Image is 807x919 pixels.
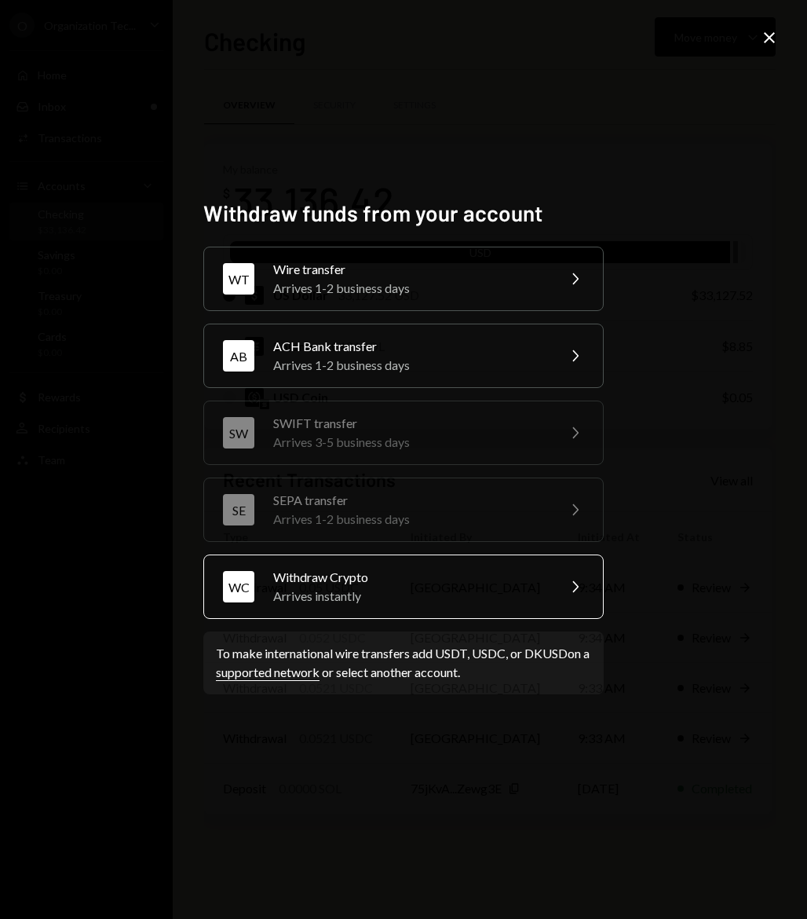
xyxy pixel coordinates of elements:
h2: Withdraw funds from your account [203,198,604,229]
div: To make international wire transfers add USDT, USDC, or DKUSD on a or select another account. [216,644,591,682]
div: Arrives 1-2 business days [273,510,546,529]
button: SESEPA transferArrives 1-2 business days [203,478,604,542]
div: WC [223,571,254,602]
div: SE [223,494,254,525]
div: SWIFT transfer [273,414,546,433]
div: ACH Bank transfer [273,337,546,356]
div: Arrives 1-2 business days [273,356,546,375]
button: WTWire transferArrives 1-2 business days [203,247,604,311]
button: ABACH Bank transferArrives 1-2 business days [203,324,604,388]
button: WCWithdraw CryptoArrives instantly [203,555,604,619]
a: supported network [216,665,320,681]
div: SEPA transfer [273,491,546,510]
button: SWSWIFT transferArrives 3-5 business days [203,401,604,465]
div: WT [223,263,254,295]
div: Arrives 1-2 business days [273,279,546,298]
div: AB [223,340,254,372]
div: Arrives 3-5 business days [273,433,546,452]
div: Wire transfer [273,260,546,279]
div: SW [223,417,254,449]
div: Arrives instantly [273,587,546,606]
div: Withdraw Crypto [273,568,546,587]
